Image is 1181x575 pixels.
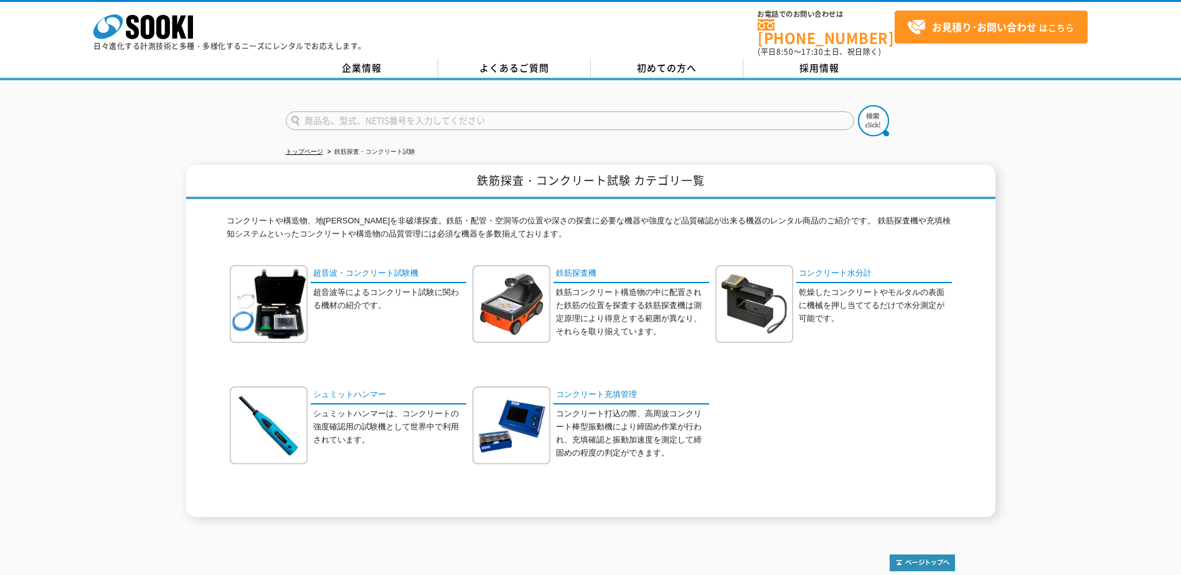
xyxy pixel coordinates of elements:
span: (平日 ～ 土日、祝日除く) [758,46,881,57]
a: お見積り･お問い合わせはこちら [895,11,1088,44]
a: 鉄筋探査機 [553,265,709,283]
img: コンクリート水分計 [715,265,793,343]
a: 企業情報 [286,59,438,78]
span: 初めての方へ [637,61,697,75]
li: 鉄筋探査・コンクリート試験 [325,146,415,159]
span: 8:50 [776,46,794,57]
a: トップページ [286,148,323,155]
span: 17:30 [801,46,824,57]
img: btn_search.png [858,105,889,136]
a: コンクリート水分計 [796,265,952,283]
p: 乾燥したコンクリートやモルタルの表面に機械を押し当ててるだけで水分測定が可能です。 [799,286,952,325]
p: 鉄筋コンクリート構造物の中に配置された鉄筋の位置を探査する鉄筋探査機は測定原理により得意とする範囲が異なり、それらを取り揃えています。 [556,286,709,338]
a: 採用情報 [743,59,896,78]
a: [PHONE_NUMBER] [758,19,895,45]
strong: お見積り･お問い合わせ [932,19,1037,34]
p: コンクリートや構造物、地[PERSON_NAME]を非破壊探査。鉄筋・配管・空洞等の位置や深さの探査に必要な機器や強度など品質確認が出来る機器のレンタル商品のご紹介です。 鉄筋探査機や充填検知シ... [227,215,955,247]
h1: 鉄筋探査・コンクリート試験 カテゴリ一覧 [186,165,995,199]
a: シュミットハンマー [311,386,466,404]
a: 初めての方へ [591,59,743,78]
span: はこちら [907,18,1074,37]
a: 超音波・コンクリート試験機 [311,265,466,283]
img: 超音波・コンクリート試験機 [230,265,308,343]
p: シュミットハンマーは、コンクリートの強度確認用の試験機として世界中で利用されています。 [313,408,466,446]
span: お電話でのお問い合わせは [758,11,895,18]
img: シュミットハンマー [230,386,308,464]
p: コンクリート打込の際、高周波コンクリート棒型振動機により締固め作業が行われ、充填確認と振動加速度を測定して締固めの程度の判定ができます。 [556,408,709,459]
img: 鉄筋探査機 [473,265,550,343]
p: 超音波等によるコンクリート試験に関わる機材の紹介です。 [313,286,466,312]
a: コンクリート充填管理 [553,386,709,404]
a: よくあるご質問 [438,59,591,78]
img: トップページへ [890,554,955,571]
img: コンクリート充填管理 [473,386,550,464]
p: 日々進化する計測技術と多種・多様化するニーズにレンタルでお応えします。 [93,42,366,50]
input: 商品名、型式、NETIS番号を入力してください [286,111,854,130]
